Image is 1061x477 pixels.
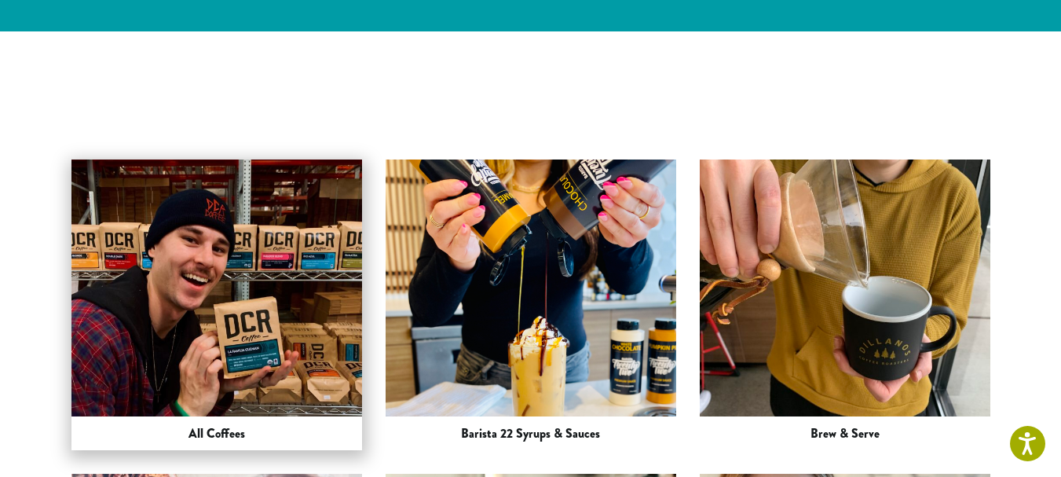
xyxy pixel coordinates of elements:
[461,426,600,441] h3: Barista 22 Syrups & Sauces
[71,160,362,450] a: All Coffees
[188,426,245,441] h3: All Coffees
[810,426,880,441] h3: Brew & Serve
[700,160,990,450] a: Brew & Serve
[386,160,676,450] a: Barista 22 Syrups & Sauces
